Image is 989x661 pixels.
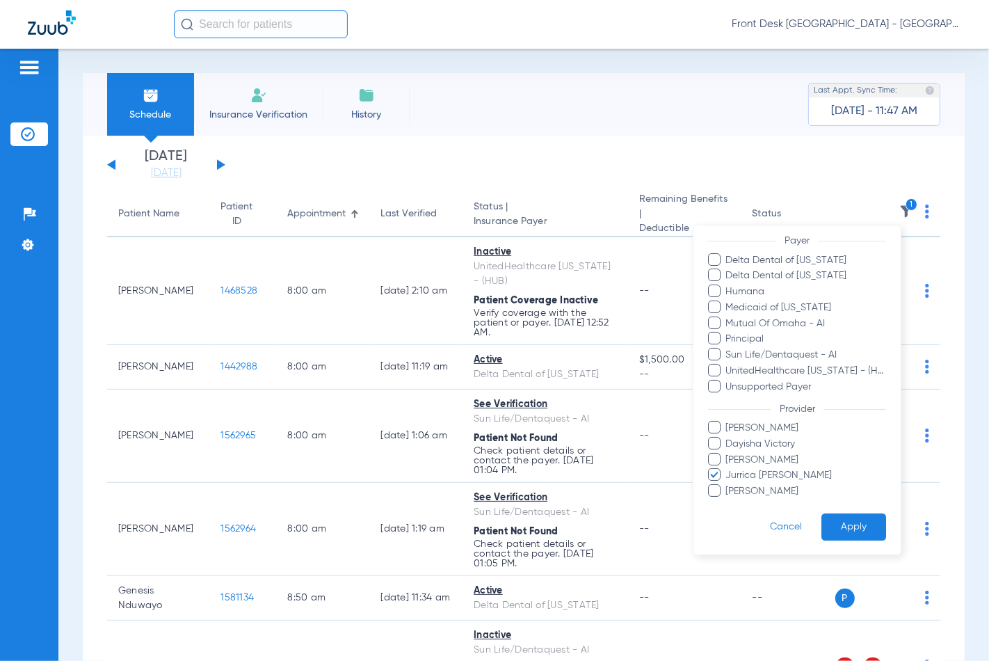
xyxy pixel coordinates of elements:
[821,513,886,541] button: Apply
[725,363,887,378] span: UnitedHealthcare [US_STATE] - (HUB)
[725,300,887,314] span: Medicaid of [US_STATE]
[725,285,887,299] span: Humana
[725,316,887,330] span: Mutual Of Omaha - AI
[725,253,887,267] span: Delta Dental of [US_STATE]
[725,484,887,499] span: [PERSON_NAME]
[725,269,887,283] span: Delta Dental of [US_STATE]
[725,212,887,226] span: Invalid username or password. Please go to Settings > Insurance Verification > General Settings, ...
[919,594,989,661] iframe: Chat Widget
[725,421,887,436] span: [PERSON_NAME]
[750,513,821,541] button: Cancel
[725,332,887,347] span: Principal
[776,236,819,246] span: Payer
[725,348,887,363] span: Sun Life/Dentaquest - AI
[725,452,887,467] span: [PERSON_NAME]
[771,404,823,413] span: Provider
[725,468,887,483] span: Jurrica [PERSON_NAME]
[725,379,887,394] span: Unsupported Payer
[725,436,887,451] span: Dayisha Victory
